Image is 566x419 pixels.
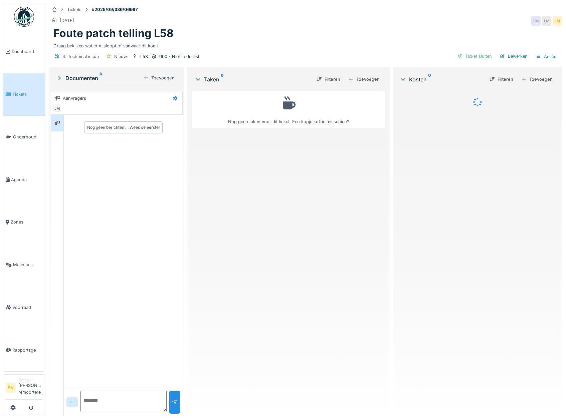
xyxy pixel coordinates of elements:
a: Agenda [3,158,45,201]
span: Voorraad [12,304,42,311]
div: 000 - Niet in de lijst [159,53,199,60]
div: Nog geen berichten … Wees de eerste! [87,124,160,130]
div: Manager [18,377,42,382]
sup: 0 [428,75,431,83]
div: Taken [195,75,311,83]
div: Toevoegen [141,73,177,82]
span: Onderhoud [13,134,42,140]
span: Tickets [12,91,42,97]
div: Toevoegen [346,75,382,84]
div: LM [52,104,62,113]
span: Agenda [11,176,42,183]
strong: #2025/09/336/06667 [89,6,140,13]
a: Zones [3,201,45,244]
h1: Foute patch telling L58 [53,27,174,40]
div: Tickets [67,6,81,13]
span: Rapportage [12,347,42,353]
div: Ticket sluiten [454,52,495,61]
a: Dashboard [3,30,45,73]
sup: 0 [221,75,224,83]
div: Kosten [400,75,484,83]
a: Voorraad [3,286,45,329]
a: Tickets [3,73,45,116]
span: Dashboard [12,48,42,55]
div: L58 [140,53,148,60]
sup: 0 [100,74,103,82]
div: Nog geen taken voor dit ticket. Een kopje koffie misschien? [196,94,380,125]
div: Aanvragers [63,95,86,101]
img: Badge_color-CXgf-gQk.svg [14,7,34,27]
a: Machines [3,244,45,286]
div: [DATE] [60,17,74,24]
div: Bewerken [497,52,530,61]
div: Graag bekijken wat er misloopt of vanwaar dit komt. [53,40,558,49]
div: Toevoegen [519,75,555,84]
div: LM [553,16,562,26]
div: LM [542,16,551,26]
div: Acties [533,52,559,61]
a: Onderhoud [3,116,45,158]
li: KV [6,383,16,393]
div: Filteren [487,75,516,84]
div: LM [531,16,541,26]
a: Rapportage [3,329,45,371]
div: Filteren [314,75,343,84]
span: Zones [11,219,42,225]
div: 4. Technical issue [62,53,99,60]
span: Machines [13,262,42,268]
a: KV Manager[PERSON_NAME] remoortere [6,377,42,400]
div: Nieuw [114,53,127,60]
div: Documenten [56,74,141,82]
li: [PERSON_NAME] remoortere [18,377,42,398]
